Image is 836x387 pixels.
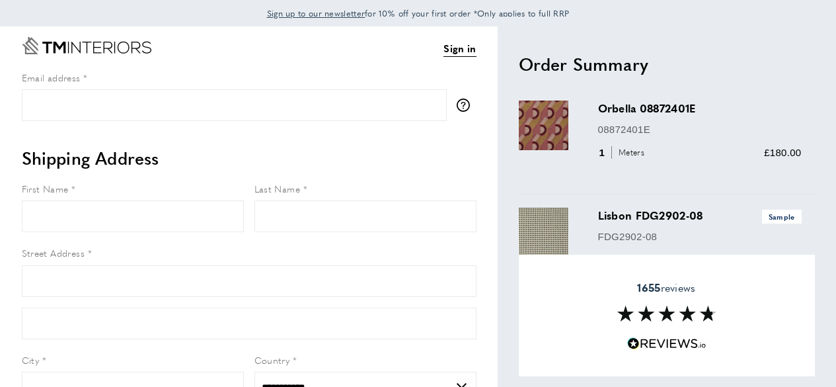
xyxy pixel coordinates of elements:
[22,146,476,170] h2: Shipping Address
[457,99,476,112] button: More information
[598,253,624,269] div: 1
[267,7,365,19] span: Sign up to our newsletter
[22,37,151,54] a: Go to Home page
[254,182,301,195] span: Last Name
[598,208,802,224] h3: Lisbon FDG2902-08
[267,7,570,19] span: for 10% off your first order *Only applies to full RRP
[22,353,40,366] span: City
[762,210,802,224] span: Sample
[519,101,568,150] img: Orbella 08872401E
[22,71,81,84] span: Email address
[637,280,660,295] strong: 1655
[519,52,815,76] h2: Order Summary
[519,208,568,257] img: Lisbon FDG2902-08
[267,7,365,20] a: Sign up to our newsletter
[443,40,476,57] a: Sign in
[598,145,649,161] div: 1
[611,146,648,159] span: Meters
[617,306,716,322] img: Reviews section
[627,337,706,350] img: Reviews.io 5 stars
[598,229,802,245] p: FDG2902-08
[637,281,695,294] span: reviews
[598,101,802,116] h3: Orbella 08872401E
[598,122,802,138] p: 08872401E
[22,182,69,195] span: First Name
[254,353,290,366] span: Country
[22,246,85,259] span: Street Address
[764,147,801,158] span: £180.00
